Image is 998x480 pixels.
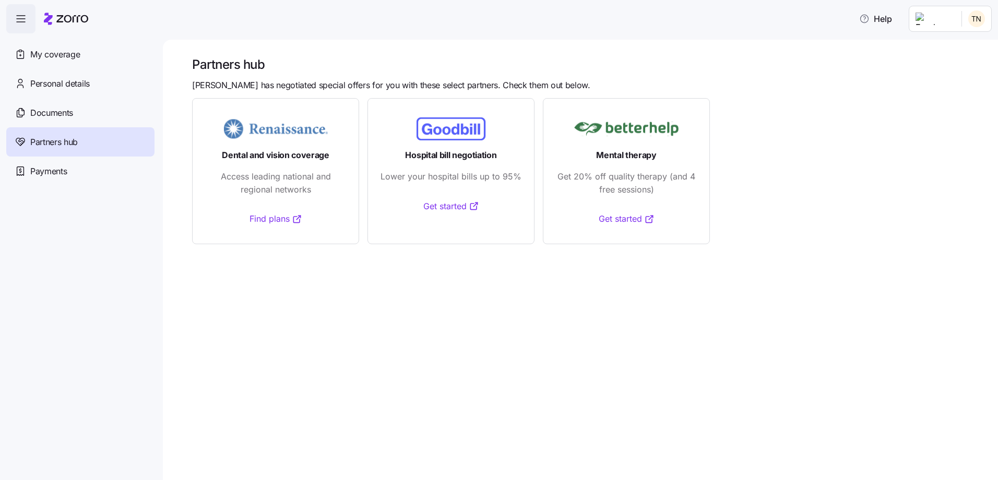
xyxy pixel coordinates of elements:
span: Lower your hospital bills up to 95% [381,170,521,183]
h1: Partners hub [192,56,983,73]
span: [PERSON_NAME] has negotiated special offers for you with these select partners. Check them out be... [192,79,590,92]
a: Get started [599,212,655,225]
a: Find plans [249,212,302,225]
span: Access leading national and regional networks [205,170,346,196]
span: Get 20% off quality therapy (and 4 free sessions) [556,170,697,196]
span: Documents [30,106,73,119]
span: Hospital bill negotiation [405,149,496,162]
span: My coverage [30,48,80,61]
a: Get started [423,200,479,213]
img: 553abe75bcebd1628592960400f39860 [968,10,985,27]
span: Personal details [30,77,90,90]
a: Payments [6,157,155,186]
a: Partners hub [6,127,155,157]
span: Partners hub [30,136,78,149]
span: Mental therapy [596,149,657,162]
a: Documents [6,98,155,127]
button: Help [851,8,900,29]
span: Help [859,13,892,25]
a: Personal details [6,69,155,98]
span: Payments [30,165,67,178]
span: Dental and vision coverage [222,149,329,162]
a: My coverage [6,40,155,69]
img: Employer logo [916,13,953,25]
